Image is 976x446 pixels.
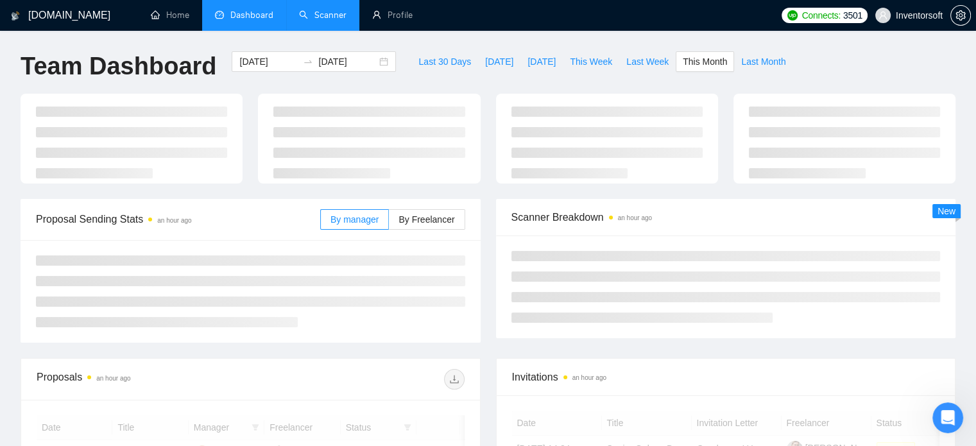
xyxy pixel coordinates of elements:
[676,51,734,72] button: This Month
[372,10,413,21] a: userProfile
[570,55,612,69] span: This Week
[843,8,862,22] span: 3501
[950,5,971,26] button: setting
[878,11,887,20] span: user
[626,55,669,69] span: Last Week
[683,55,727,69] span: This Month
[618,214,652,221] time: an hour ago
[520,51,563,72] button: [DATE]
[734,51,792,72] button: Last Month
[37,369,250,390] div: Proposals
[485,55,513,69] span: [DATE]
[318,55,377,69] input: End date
[511,209,941,225] span: Scanner Breakdown
[96,375,130,382] time: an hour ago
[299,10,347,21] a: searchScanner
[932,402,963,433] iframe: Intercom live chat
[787,10,798,21] img: upwork-logo.png
[527,55,556,69] span: [DATE]
[215,10,224,19] span: dashboard
[36,211,320,227] span: Proposal Sending Stats
[563,51,619,72] button: This Week
[478,51,520,72] button: [DATE]
[512,369,940,385] span: Invitations
[151,10,189,21] a: homeHome
[802,8,841,22] span: Connects:
[411,51,478,72] button: Last 30 Days
[239,55,298,69] input: Start date
[330,214,379,225] span: By manager
[572,374,606,381] time: an hour ago
[21,51,216,81] h1: Team Dashboard
[951,10,970,21] span: setting
[950,10,971,21] a: setting
[303,56,313,67] span: swap-right
[230,10,273,21] span: Dashboard
[398,214,454,225] span: By Freelancer
[418,55,471,69] span: Last 30 Days
[157,217,191,224] time: an hour ago
[741,55,785,69] span: Last Month
[937,206,955,216] span: New
[303,56,313,67] span: to
[11,6,20,26] img: logo
[619,51,676,72] button: Last Week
